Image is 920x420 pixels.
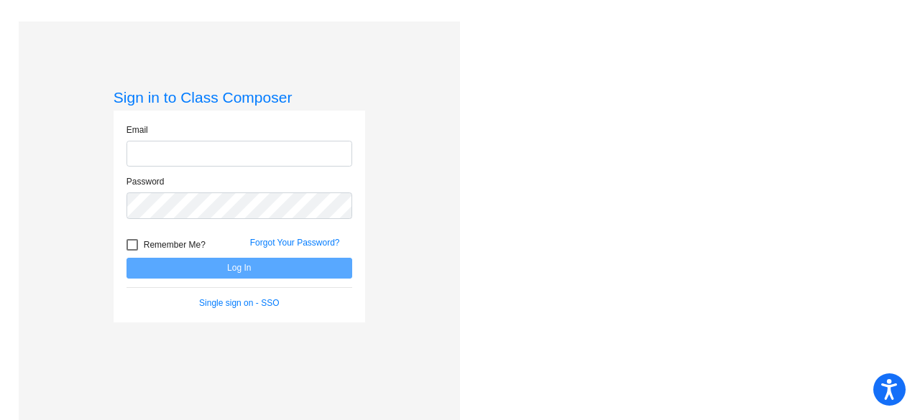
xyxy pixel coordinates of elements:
span: Remember Me? [144,236,206,253]
h3: Sign in to Class Composer [114,88,365,106]
a: Forgot Your Password? [250,238,340,248]
label: Password [126,175,165,188]
a: Single sign on - SSO [199,298,279,308]
label: Email [126,123,148,136]
button: Log In [126,258,352,279]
